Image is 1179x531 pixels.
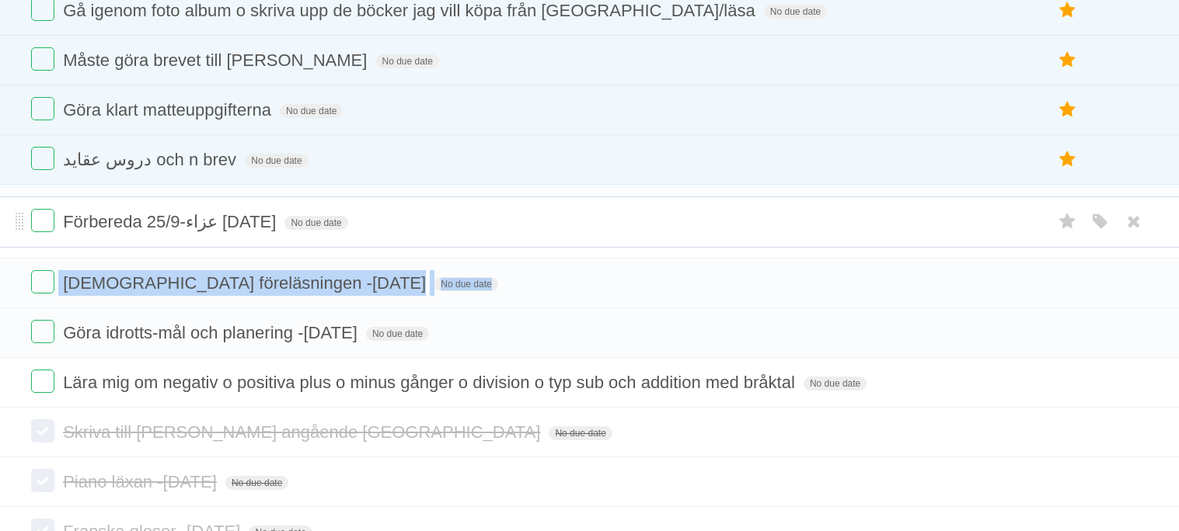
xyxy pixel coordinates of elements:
[31,469,54,492] label: Done
[31,419,54,442] label: Done
[1053,209,1083,234] label: Star task
[63,50,371,70] span: Måste göra brevet till [PERSON_NAME]
[63,1,759,20] span: Gå igenom foto album o skriva upp de böcker jag vill köpa från [GEOGRAPHIC_DATA]/läsa
[376,54,439,68] span: No due date
[63,323,361,342] span: Göra idrotts-mål och planering -[DATE]
[31,147,54,170] label: Done
[225,476,288,490] span: No due date
[63,273,430,293] span: [DEMOGRAPHIC_DATA] föreläsningen -[DATE]
[63,150,240,169] span: دروس عقايد och n brev
[284,216,347,230] span: No due date
[764,5,827,19] span: No due date
[63,422,544,442] span: Skriva till [PERSON_NAME] angående [GEOGRAPHIC_DATA]
[31,209,54,232] label: Done
[31,47,54,71] label: Done
[31,270,54,293] label: Done
[1053,97,1083,123] label: Star task
[245,154,308,168] span: No due date
[63,373,799,392] span: Lära mig om negativ o positiva plus o minus gånger o division o typ sub och addition med bråktal
[280,104,343,118] span: No due date
[31,370,54,393] label: Done
[63,100,275,120] span: Göra klart matteuppgifterna
[804,377,867,390] span: No due date
[63,472,221,491] span: Piano läxan -[DATE]
[63,212,280,231] span: Förbereda 25/9-عزاء [DATE]
[31,97,54,120] label: Done
[31,320,54,343] label: Done
[434,277,497,291] span: No due date
[366,327,429,341] span: No due date
[1053,47,1083,73] label: Star task
[549,426,612,440] span: No due date
[1053,147,1083,172] label: Star task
